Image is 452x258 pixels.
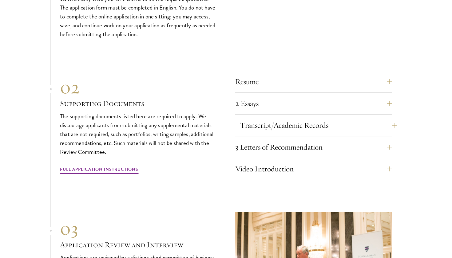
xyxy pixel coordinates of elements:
button: Resume [235,74,392,89]
div: 02 [60,76,217,98]
button: Video Introduction [235,162,392,176]
div: 03 [60,217,217,240]
h3: Application Review and Interview [60,240,217,250]
p: The supporting documents listed here are required to apply. We discourage applicants from submitt... [60,112,217,156]
a: Full Application Instructions [60,166,138,175]
h3: Supporting Documents [60,98,217,109]
button: Transcript/Academic Records [240,118,397,133]
button: 2 Essays [235,96,392,111]
button: 3 Letters of Recommendation [235,140,392,154]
